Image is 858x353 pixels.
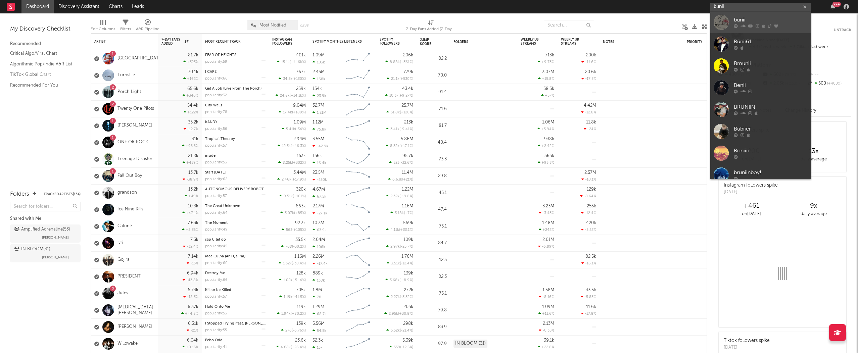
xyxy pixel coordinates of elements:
div: 95.7k [402,154,413,158]
div: 7-Day Fans Added (7-Day Fans Added) [406,17,456,36]
div: Shared with Me [10,215,81,223]
span: +1.16k % [291,60,305,64]
a: Ice Nine Kills [117,207,143,212]
div: 663k [296,204,306,208]
div: popularity: 59 [205,60,227,64]
div: 154k [313,87,322,91]
div: popularity: 53 [205,161,227,164]
div: 81.7 [420,122,447,130]
span: 5.41k [286,128,295,131]
div: 99 + [832,2,841,7]
a: I Stopped Trying (feat. [PERSON_NAME]) [205,322,275,325]
div: 92.3k [295,221,306,225]
a: Critical Algo/Viral Chart [10,50,74,57]
span: -19.8 % [400,195,412,198]
span: 7-Day Fans Added [161,38,183,46]
div: 23.5M [313,170,324,175]
div: ( ) [386,110,413,114]
div: +95.5 % [182,144,198,148]
span: +530 % [400,77,412,81]
a: Destroy Me [205,271,225,275]
svg: Chart title [343,50,373,67]
div: Spotify Followers [380,38,403,46]
div: +459 % [183,160,198,165]
a: Amplified Adrenaline(53)[PERSON_NAME] [10,224,81,243]
div: Bünii61 [734,38,808,46]
div: +5.94 % [537,127,554,131]
span: -34 % [296,128,305,131]
div: 3.44M [293,170,306,175]
div: 32.7M [313,103,324,108]
a: Bmunii [710,55,811,77]
span: 17.4k [283,111,292,114]
div: daily average [782,155,845,163]
div: popularity: 62 [205,178,227,181]
div: [DATE] [724,189,778,196]
div: 200k [586,53,596,57]
a: Bubiier [710,120,811,142]
a: The Great Unknown [205,204,240,208]
a: Cafuné [117,223,132,229]
div: 75.8k [313,127,326,132]
div: +461 [720,202,782,210]
span: +7 % [405,211,412,215]
span: 9.51k [284,195,293,198]
div: popularity: 56 [205,127,227,131]
div: 103k [313,60,325,64]
div: 129k [587,187,596,192]
div: ( ) [277,60,306,64]
div: 1.09M [294,120,306,124]
span: -9.41 % [400,128,412,131]
a: The Moment [205,221,228,225]
span: 21.1k [391,77,399,81]
div: 213k [404,120,413,124]
span: 12.3k [282,144,291,148]
div: -12.7 % [184,127,198,131]
a: Jutes [117,291,128,296]
span: 15.1k [281,60,290,64]
div: 3.07M [542,70,554,74]
div: ( ) [385,93,413,98]
div: 1.12M [313,120,324,124]
div: -24 % [584,127,596,131]
div: 81.7k [188,53,198,57]
div: +15.8 % [538,77,554,81]
a: Boniiii [710,142,811,164]
div: 1.48M [542,221,554,225]
span: +189 % [293,111,305,114]
span: 8.25k [283,161,292,165]
div: -27.1k [313,211,327,215]
div: 2.57M [584,170,596,175]
div: 65.6k [187,87,198,91]
div: ( ) [278,160,306,165]
span: +361 % [401,60,412,64]
span: +9.2k % [399,94,412,98]
a: Get A Job (Live From The Porch) [205,87,261,91]
div: 11.8k [586,120,596,124]
a: Benii [710,77,811,99]
div: +47.1 % [182,211,198,215]
div: +9.73 % [538,60,554,64]
div: 4.67M [313,187,325,192]
div: ( ) [276,93,306,98]
div: -12.4 % [581,211,596,215]
div: 10.3k [188,204,198,208]
div: 13.7k [188,170,198,175]
svg: Chart title [343,185,373,201]
div: 259k [296,87,306,91]
div: ( ) [278,144,306,148]
div: 2.45M [313,70,325,74]
a: ONE OK ROCK [117,140,148,145]
div: 3.23M [542,204,554,208]
div: inside [205,154,266,158]
span: [PERSON_NAME] [42,253,69,261]
div: 2.17M [313,204,324,208]
div: 91.4 [420,88,447,96]
div: 156k [313,154,322,158]
span: 2.32k [390,195,399,198]
a: Recommended For You [10,82,74,89]
a: Start [DATE] [205,171,226,174]
button: Save [300,24,309,28]
div: KANDY [205,120,266,124]
a: BRUNIIN [710,99,811,120]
